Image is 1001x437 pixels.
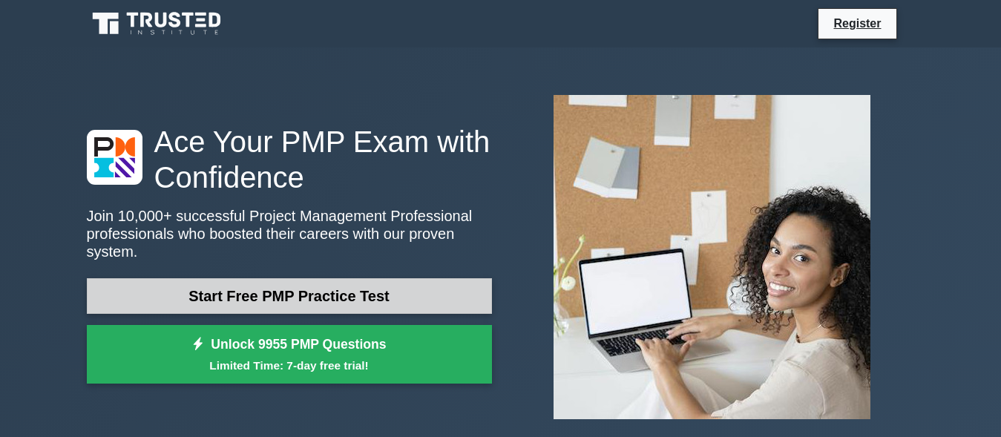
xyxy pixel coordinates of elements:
h1: Ace Your PMP Exam with Confidence [87,124,492,195]
a: Start Free PMP Practice Test [87,278,492,314]
p: Join 10,000+ successful Project Management Professional professionals who boosted their careers w... [87,207,492,260]
a: Unlock 9955 PMP QuestionsLimited Time: 7-day free trial! [87,325,492,384]
a: Register [824,14,890,33]
small: Limited Time: 7-day free trial! [105,357,473,374]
